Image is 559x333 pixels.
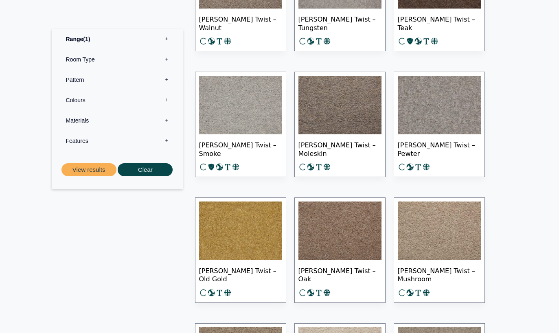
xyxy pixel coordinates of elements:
a: [PERSON_NAME] Twist – Old Gold [195,197,286,303]
span: [PERSON_NAME] Twist – Mushroom [398,260,481,289]
span: [PERSON_NAME] Twist – Smoke [199,134,282,163]
label: Room Type [58,49,177,69]
span: [PERSON_NAME] Twist – Moleskin [298,134,381,163]
img: Tomkinson Twist - Pewter [398,76,481,134]
img: Tomkinson Twist - Oak [298,202,381,260]
span: [PERSON_NAME] Twist – Oak [298,260,381,289]
a: [PERSON_NAME] Twist – Oak [294,197,386,303]
span: [PERSON_NAME] Twist – Walnut [199,9,282,37]
label: Features [58,130,177,151]
span: [PERSON_NAME] Twist – Pewter [398,134,481,163]
button: View results [61,163,116,176]
label: Pattern [58,69,177,90]
span: [PERSON_NAME] Twist – Teak [398,9,481,37]
a: [PERSON_NAME] Twist – Mushroom [394,197,485,303]
label: Materials [58,110,177,130]
button: Clear [118,163,173,176]
img: Tomkinson Twist Smoke [199,76,282,134]
img: Tomkinson Twist - Moleskin [298,76,381,134]
img: Tomkinson Twist - Mushroom [398,202,481,260]
label: Colours [58,90,177,110]
span: 1 [83,35,90,42]
a: [PERSON_NAME] Twist – Smoke [195,72,286,177]
img: Tomkinson Twist - Old Gold [199,202,282,260]
span: [PERSON_NAME] Twist – Old Gold [199,260,282,289]
span: [PERSON_NAME] Twist – Tungsten [298,9,381,37]
a: [PERSON_NAME] Twist – Moleskin [294,72,386,177]
a: [PERSON_NAME] Twist – Pewter [394,72,485,177]
label: Range [58,28,177,49]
